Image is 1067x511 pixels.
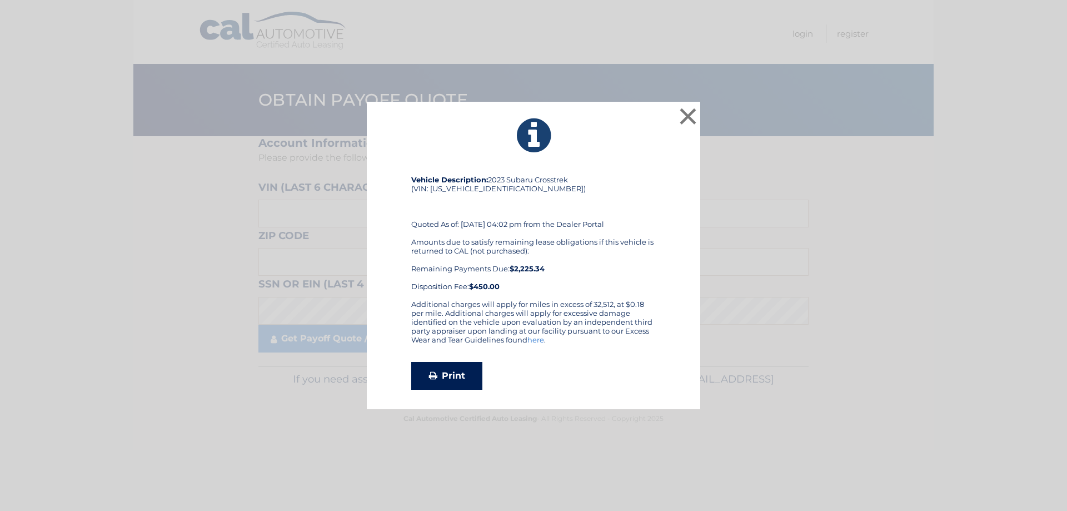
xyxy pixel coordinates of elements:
strong: $450.00 [469,282,500,291]
b: $2,225.34 [510,264,545,273]
strong: Vehicle Description: [411,175,488,184]
div: Additional charges will apply for miles in excess of 32,512, at $0.18 per mile. Additional charge... [411,300,656,353]
a: Print [411,362,482,390]
div: Amounts due to satisfy remaining lease obligations if this vehicle is returned to CAL (not purcha... [411,237,656,291]
div: 2023 Subaru Crosstrek (VIN: [US_VEHICLE_IDENTIFICATION_NUMBER]) Quoted As of: [DATE] 04:02 pm fro... [411,175,656,300]
button: × [677,105,699,127]
a: here [527,335,544,344]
